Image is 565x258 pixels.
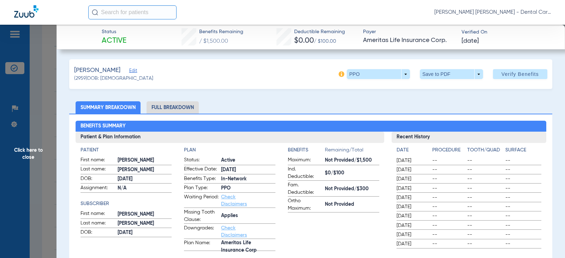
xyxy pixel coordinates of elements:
span: In-Network [221,175,275,183]
h4: Benefits [288,146,325,154]
img: info-icon [339,71,344,77]
span: [DATE] [397,175,426,182]
span: [DATE] [397,231,426,238]
span: -- [505,157,541,164]
span: / $1,500.00 [199,38,228,44]
span: Not Provided [325,201,379,208]
app-breakdown-title: Surface [505,146,541,156]
span: [DATE] [397,212,426,220]
span: -- [432,185,464,192]
h2: Benefits Summary [76,121,546,132]
span: [DATE] [397,166,426,173]
li: Full Breakdown [147,101,199,114]
span: [DATE] [462,37,479,46]
span: Applies [221,212,275,220]
span: [DATE] [397,194,426,201]
span: Payer [363,28,455,36]
span: Last name: [81,166,115,174]
span: -- [505,231,541,238]
span: -- [432,194,464,201]
span: Ortho Maximum: [288,197,322,212]
span: -- [505,212,541,220]
span: [PERSON_NAME] [118,166,172,174]
h4: Date [397,146,426,154]
span: [DATE] [397,222,426,229]
span: First name: [81,210,115,218]
span: -- [432,212,464,220]
span: [DATE] [397,240,426,247]
img: Zuub Logo [14,5,38,18]
app-breakdown-title: Tooth/Quad [467,146,503,156]
span: -- [505,240,541,247]
span: Status [102,28,126,36]
span: -- [432,157,464,164]
li: Summary Breakdown [76,101,141,114]
a: Check Disclaimers [221,226,247,238]
h3: Recent History [392,132,546,143]
span: Downgrades: [184,224,219,239]
span: -- [505,194,541,201]
span: Active [102,36,126,46]
span: -- [467,166,503,173]
span: -- [467,212,503,220]
span: Fam. Deductible: [288,181,322,196]
button: Save to PDF [420,69,483,79]
span: Verified On [462,29,554,36]
span: Status: [184,156,219,165]
span: -- [467,240,503,247]
span: -- [505,203,541,210]
span: [DATE] [397,157,426,164]
span: [DATE] [118,175,172,183]
span: Waiting Period: [184,193,219,208]
img: Search Icon [92,9,98,16]
span: -- [467,222,503,229]
span: -- [432,166,464,173]
span: DOB: [81,229,115,237]
span: N/A [118,185,172,192]
span: / $100.00 [314,39,336,44]
span: Assignment: [81,184,115,193]
span: -- [432,175,464,182]
h3: Patient & Plan Information [76,132,385,143]
span: -- [432,231,464,238]
span: -- [467,185,503,192]
span: Remaining/Total [325,146,379,156]
span: First name: [81,156,115,165]
span: -- [505,185,541,192]
span: Not Provided/$1,500 [325,157,379,164]
span: -- [505,166,541,173]
button: PPO [347,69,410,79]
span: Benefits Type: [184,175,219,184]
span: Missing Tooth Clause: [184,209,219,223]
span: -- [467,157,503,164]
app-breakdown-title: Patient [81,146,172,154]
span: [DATE] [397,185,426,192]
span: [PERSON_NAME] [118,220,172,227]
span: Deductible Remaining [294,28,345,36]
span: Benefits Remaining [199,28,243,36]
span: [PERSON_NAME] [118,211,172,218]
span: PPO [221,185,275,192]
span: -- [432,222,464,229]
span: Maximum: [288,156,322,165]
span: [PERSON_NAME] [PERSON_NAME] - Dental Care of [PERSON_NAME] [434,9,551,16]
app-breakdown-title: Benefits [288,146,325,156]
span: (2959) DOB: [DEMOGRAPHIC_DATA] [74,75,153,82]
h4: Tooth/Quad [467,146,503,154]
button: Verify Benefits [493,69,547,79]
span: -- [467,194,503,201]
span: -- [505,175,541,182]
a: Check Disclaimers [221,194,247,206]
span: $0.00 [294,37,314,44]
h4: Surface [505,146,541,154]
span: -- [432,203,464,210]
app-breakdown-title: Procedure [432,146,464,156]
span: -- [467,203,503,210]
span: Effective Date: [184,166,219,174]
span: Plan Type: [184,184,219,193]
span: Plan Name: [184,239,219,251]
span: [DATE] [118,229,172,236]
span: Active [221,157,275,164]
h4: Subscriber [81,200,172,208]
